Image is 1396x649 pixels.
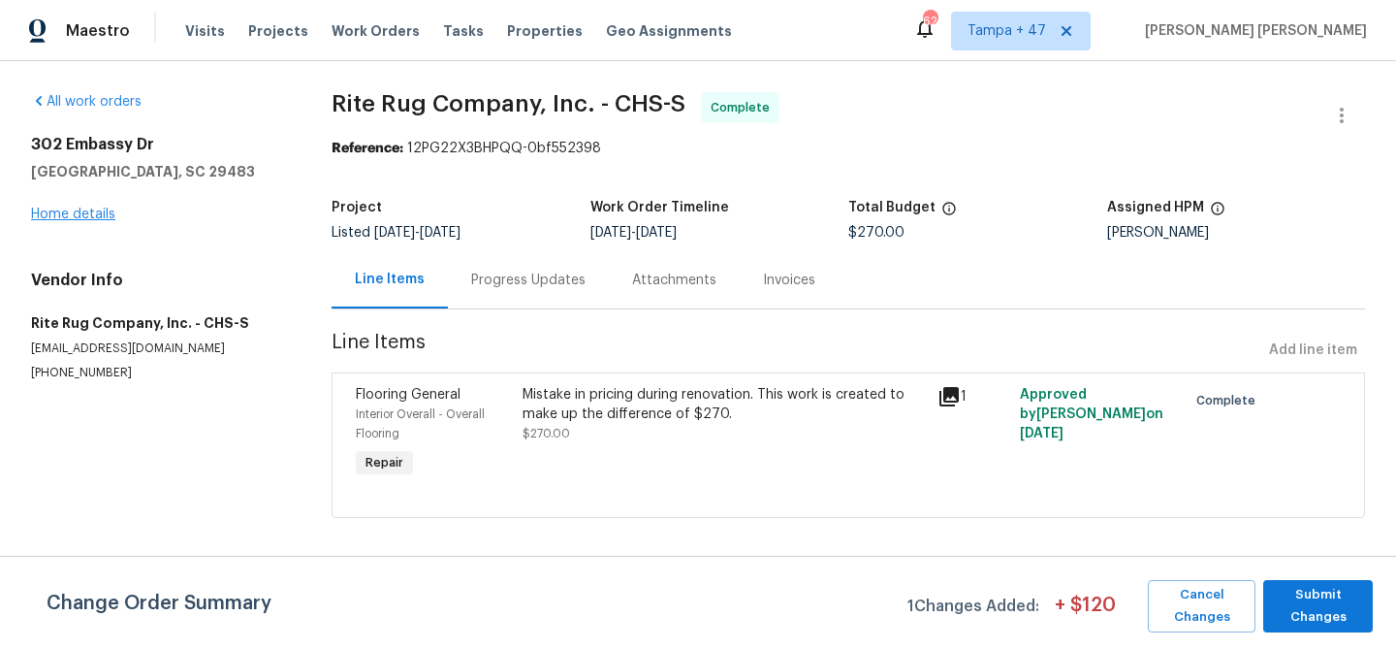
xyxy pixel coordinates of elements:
[374,226,460,240] span: -
[711,98,777,117] span: Complete
[332,21,420,41] span: Work Orders
[763,271,815,290] div: Invoices
[420,226,460,240] span: [DATE]
[355,270,425,289] div: Line Items
[31,135,285,154] h2: 302 Embassy Dr
[1210,201,1225,226] span: The hpm assigned to this work order.
[1020,388,1163,440] span: Approved by [PERSON_NAME] on
[332,139,1365,158] div: 12PG22X3BHPQQ-0bf552398
[968,21,1046,41] span: Tampa + 47
[356,408,485,439] span: Interior Overall - Overall Flooring
[248,21,308,41] span: Projects
[590,201,729,214] h5: Work Order Timeline
[358,453,411,472] span: Repair
[937,385,1009,408] div: 1
[332,92,685,115] span: Rite Rug Company, Inc. - CHS-S
[374,226,415,240] span: [DATE]
[31,313,285,333] h5: Rite Rug Company, Inc. - CHS-S
[31,365,285,381] p: [PHONE_NUMBER]
[471,271,586,290] div: Progress Updates
[1107,201,1204,214] h5: Assigned HPM
[590,226,677,240] span: -
[332,333,1261,369] span: Line Items
[31,341,285,357] p: [EMAIL_ADDRESS][DOMAIN_NAME]
[31,208,115,221] a: Home details
[66,21,130,41] span: Maestro
[636,226,677,240] span: [DATE]
[848,226,904,240] span: $270.00
[632,271,716,290] div: Attachments
[507,21,583,41] span: Properties
[1107,226,1365,240] div: [PERSON_NAME]
[332,142,403,155] b: Reference:
[31,162,285,181] h5: [GEOGRAPHIC_DATA], SC 29483
[443,24,484,38] span: Tasks
[1137,21,1367,41] span: [PERSON_NAME] [PERSON_NAME]
[332,201,382,214] h5: Project
[923,12,936,31] div: 624
[31,95,142,109] a: All work orders
[332,226,460,240] span: Listed
[31,271,285,290] h4: Vendor Info
[1196,391,1263,410] span: Complete
[356,388,460,402] span: Flooring General
[523,385,926,424] div: Mistake in pricing during renovation. This work is created to make up the difference of $270.
[523,428,570,439] span: $270.00
[185,21,225,41] span: Visits
[1020,427,1063,440] span: [DATE]
[941,201,957,226] span: The total cost of line items that have been proposed by Opendoor. This sum includes line items th...
[590,226,631,240] span: [DATE]
[848,201,936,214] h5: Total Budget
[606,21,732,41] span: Geo Assignments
